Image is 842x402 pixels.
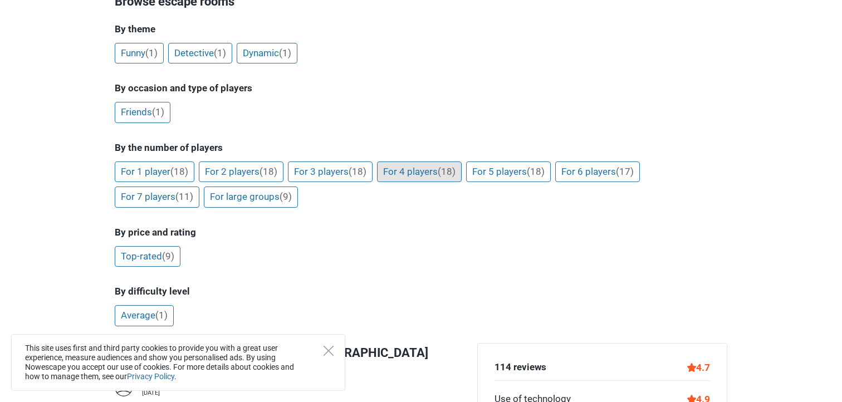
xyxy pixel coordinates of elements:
a: Top-rated(9) [115,246,180,267]
span: (18) [349,166,366,177]
a: For 6 players(17) [555,161,640,183]
a: Privacy Policy [127,372,174,381]
h5: By the number of players [115,142,727,153]
a: Detective(1) [168,43,232,64]
div: 114 reviews [495,360,546,375]
a: Funny(1) [115,43,164,64]
span: (9) [162,251,174,262]
a: For 7 players(11) [115,187,199,208]
div: This site uses first and third party cookies to provide you with a great user experience, measure... [11,334,345,391]
a: Dynamic(1) [237,43,297,64]
a: Average(1) [115,305,174,326]
h5: By theme [115,23,727,35]
span: (18) [527,166,545,177]
h5: By difficulty level [115,286,727,297]
h5: By occasion and type of players [115,82,727,94]
a: Friends(1) [115,102,170,123]
span: (1) [152,106,164,117]
span: (1) [214,47,226,58]
a: For 3 players(18) [288,161,373,183]
div: 4.7 [687,360,710,375]
span: (18) [170,166,188,177]
span: (18) [438,166,456,177]
span: (18) [260,166,277,177]
span: (17) [616,166,634,177]
span: (1) [155,310,168,321]
a: For 1 player(18) [115,161,194,183]
h5: By price and rating [115,227,727,238]
div: [DATE] [142,390,202,396]
span: (9) [280,191,292,202]
a: For 5 players(18) [466,161,551,183]
a: For large groups(9) [204,187,298,208]
a: For 2 players(18) [199,161,283,183]
button: Close [324,346,334,356]
a: For 4 players(18) [377,161,462,183]
span: (11) [175,191,193,202]
span: (1) [279,47,291,58]
span: (1) [145,47,158,58]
